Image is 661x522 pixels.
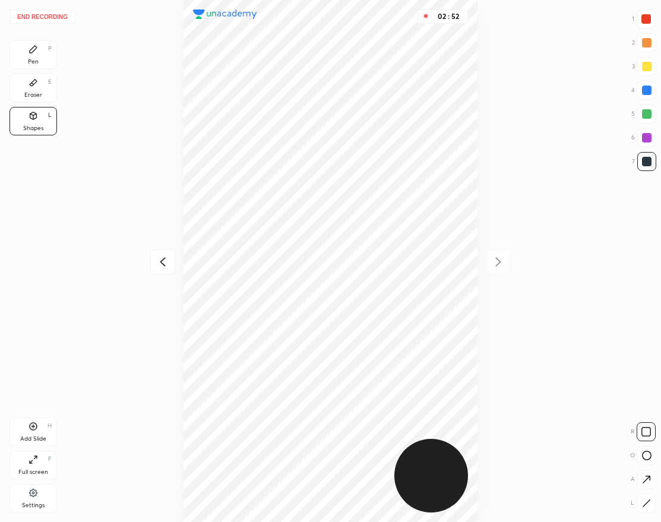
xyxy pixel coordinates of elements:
div: Full screen [18,469,48,475]
img: logo.38c385cc.svg [193,10,257,19]
div: 4 [631,81,656,100]
button: End recording [10,10,75,24]
div: P [48,46,52,52]
div: F [48,456,52,462]
div: L [48,112,52,118]
div: A [631,470,656,489]
div: E [48,79,52,85]
div: 1 [632,10,656,29]
div: Pen [28,59,39,65]
div: 2 [632,33,656,52]
div: O [630,446,656,465]
div: 02 : 52 [434,12,463,21]
div: 7 [632,152,656,171]
div: Shapes [23,125,43,131]
div: 3 [632,57,656,76]
div: Add Slide [20,436,46,442]
div: L [631,493,656,512]
div: 5 [631,105,656,124]
div: 6 [631,128,656,147]
div: H [48,423,52,429]
div: Settings [22,502,45,508]
div: Eraser [24,92,42,98]
div: R [631,422,656,441]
